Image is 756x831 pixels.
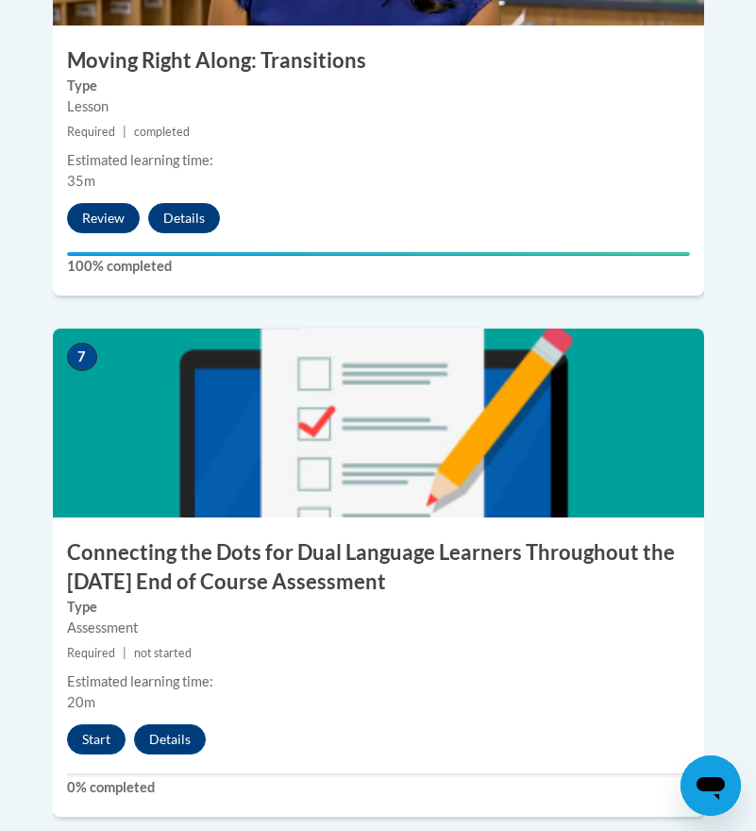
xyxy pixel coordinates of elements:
[67,671,690,692] div: Estimated learning time:
[67,150,690,171] div: Estimated learning time:
[67,96,690,117] div: Lesson
[123,125,126,139] span: |
[67,694,95,710] span: 20m
[67,777,690,798] label: 0% completed
[67,343,97,371] span: 7
[67,618,690,638] div: Assessment
[67,125,115,139] span: Required
[148,203,220,233] button: Details
[134,724,206,755] button: Details
[680,755,741,816] iframe: Button to launch messaging window
[53,46,704,76] h3: Moving Right Along: Transitions
[67,173,95,189] span: 35m
[53,329,704,517] img: Course Image
[67,597,690,618] label: Type
[67,646,115,660] span: Required
[67,724,126,755] button: Start
[67,76,690,96] label: Type
[123,646,126,660] span: |
[134,646,192,660] span: not started
[134,125,190,139] span: completed
[67,252,690,256] div: Your progress
[67,256,690,277] label: 100% completed
[53,538,704,597] h3: Connecting the Dots for Dual Language Learners Throughout the [DATE] End of Course Assessment
[67,203,140,233] button: Review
